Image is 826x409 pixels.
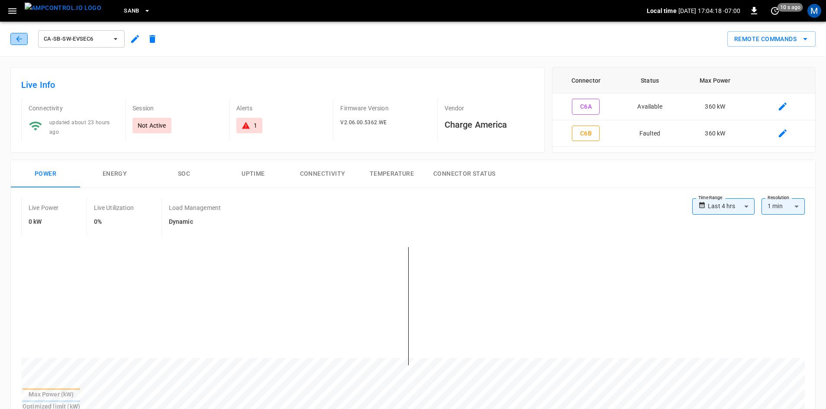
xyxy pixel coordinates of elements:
h6: 0 kW [29,217,59,227]
h6: 0% [94,217,134,227]
span: V2.06.00.5362.WE [340,119,387,126]
div: 1 min [761,198,805,215]
p: Not Active [138,121,166,130]
span: 10 s ago [778,3,803,12]
button: Connectivity [288,160,357,188]
div: profile-icon [807,4,821,18]
th: Status [619,68,680,93]
h6: Charge America [445,118,534,132]
button: C6B [572,126,600,142]
th: Connector [552,68,619,93]
p: Alerts [236,104,326,113]
button: Remote Commands [727,31,816,47]
table: connector table [552,68,815,147]
th: Max Power [680,68,750,93]
button: C6A [572,99,600,115]
button: set refresh interval [768,4,782,18]
button: ca-sb-sw-evseC6 [38,30,125,48]
td: 360 kW [680,93,750,120]
button: Power [11,160,80,188]
p: [DATE] 17:04:18 -07:00 [678,6,740,15]
div: 1 [254,121,257,130]
span: ca-sb-sw-evseC6 [44,34,108,44]
button: SOC [149,160,219,188]
h6: Dynamic [169,217,221,227]
h6: Live Info [21,78,534,92]
label: Resolution [768,194,789,201]
img: ampcontrol.io logo [25,3,101,13]
td: Available [619,93,680,120]
p: Load Management [169,203,221,212]
p: Vendor [445,104,534,113]
p: Live Power [29,203,59,212]
p: Local time [647,6,677,15]
button: SanB [120,3,154,19]
div: remote commands options [727,31,816,47]
p: Live Utilization [94,203,134,212]
span: SanB [124,6,139,16]
button: Temperature [357,160,426,188]
button: Energy [80,160,149,188]
button: Uptime [219,160,288,188]
td: Faulted [619,120,680,147]
span: updated about 23 hours ago [49,119,110,135]
p: Firmware Version [340,104,430,113]
label: Time Range [698,194,723,201]
p: Session [132,104,222,113]
p: Connectivity [29,104,118,113]
button: Connector Status [426,160,502,188]
div: Last 4 hrs [708,198,755,215]
td: 360 kW [680,120,750,147]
